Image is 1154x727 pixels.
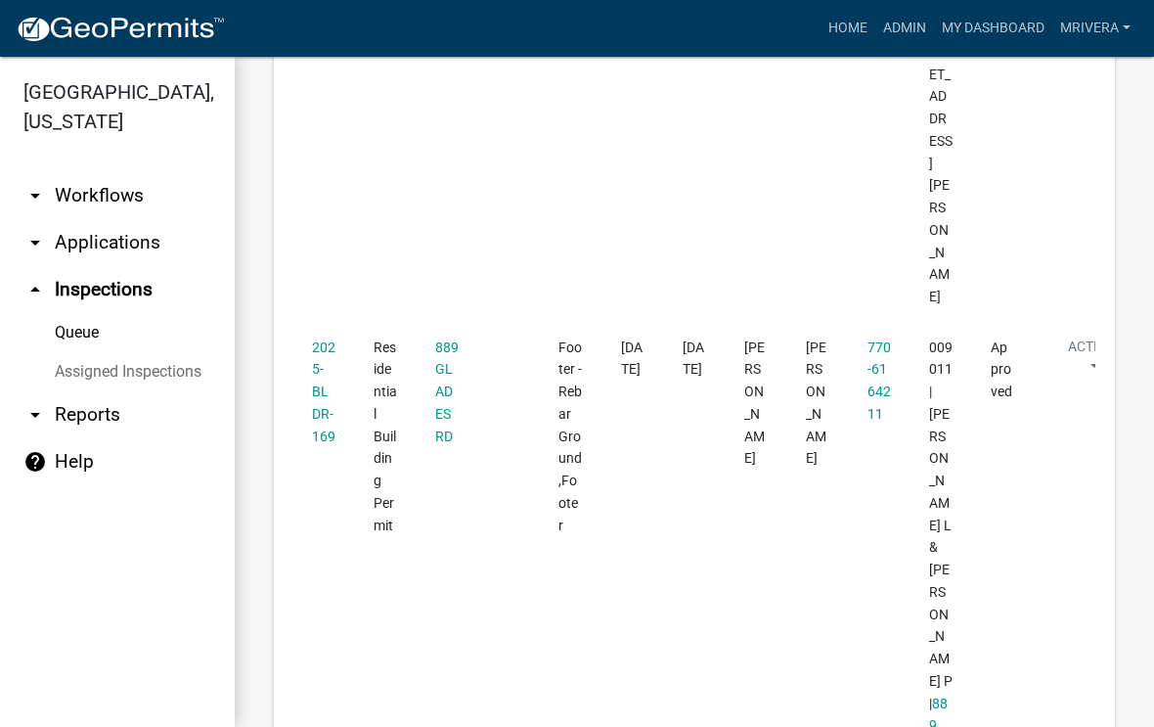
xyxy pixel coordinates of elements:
i: arrow_drop_up [23,278,47,301]
i: arrow_drop_down [23,403,47,427]
a: Admin [875,10,934,47]
span: Approved [991,340,1012,400]
a: mrivera [1052,10,1138,47]
span: Residential Building Permit [374,340,397,533]
span: Smith [806,340,826,467]
a: 889 GLADES RD [435,340,459,444]
i: arrow_drop_down [23,184,47,207]
span: 09/08/2025 [621,340,643,378]
button: Action [1052,337,1132,386]
a: My Dashboard [934,10,1052,47]
span: Michele Rivera [744,340,765,467]
span: Footer - Rebar Ground,Footer [558,340,582,533]
div: [DATE] [683,337,707,382]
i: arrow_drop_down [23,231,47,254]
i: help [23,450,47,474]
a: 2025-BLDR-169 [312,340,335,444]
a: 770-6164211 [867,340,891,422]
a: Home [821,10,875,47]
